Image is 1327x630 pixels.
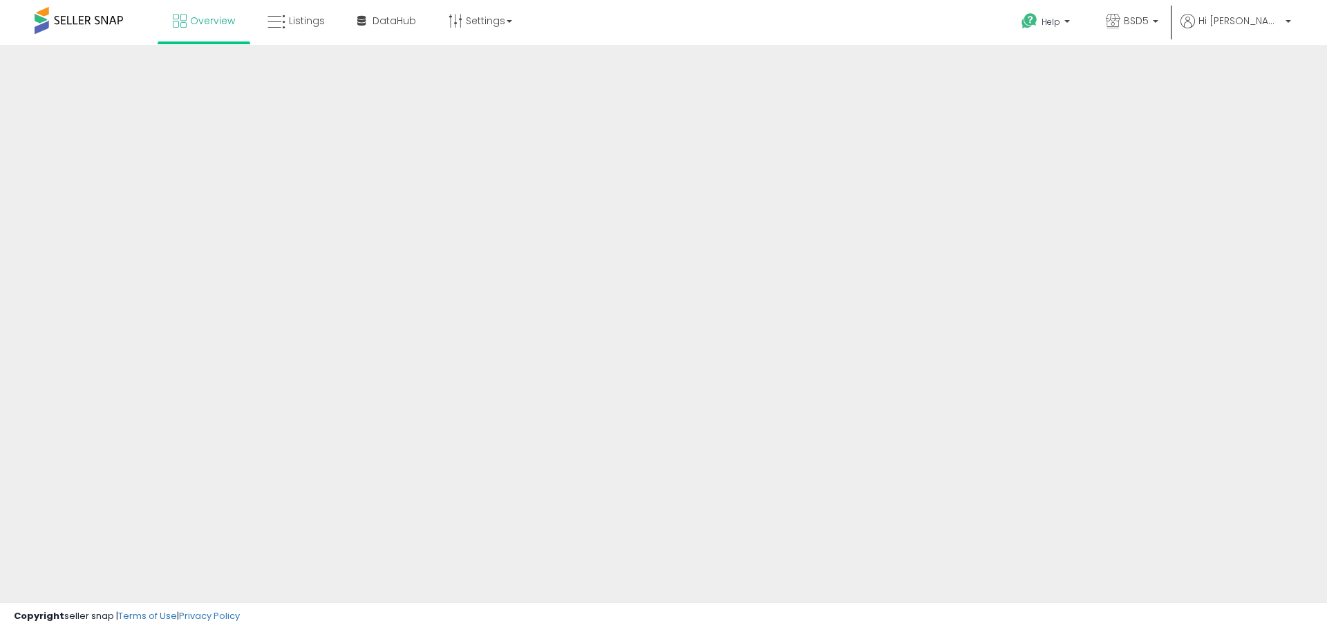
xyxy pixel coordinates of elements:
[1010,2,1084,45] a: Help
[289,14,325,28] span: Listings
[373,14,416,28] span: DataHub
[1124,14,1149,28] span: BSD5
[1042,16,1060,28] span: Help
[118,609,177,622] a: Terms of Use
[14,610,240,623] div: seller snap | |
[14,609,64,622] strong: Copyright
[1180,14,1291,45] a: Hi [PERSON_NAME]
[190,14,235,28] span: Overview
[1021,12,1038,30] i: Get Help
[1198,14,1281,28] span: Hi [PERSON_NAME]
[179,609,240,622] a: Privacy Policy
